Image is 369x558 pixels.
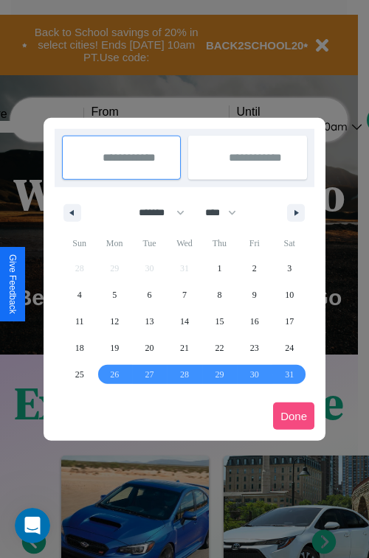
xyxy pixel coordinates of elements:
[62,282,97,308] button: 4
[202,335,237,361] button: 22
[182,282,187,308] span: 7
[75,335,84,361] span: 18
[145,335,154,361] span: 20
[145,361,154,388] span: 27
[180,361,189,388] span: 28
[112,282,117,308] span: 5
[202,282,237,308] button: 8
[237,335,272,361] button: 23
[167,361,201,388] button: 28
[287,255,292,282] span: 3
[272,335,307,361] button: 24
[110,335,119,361] span: 19
[62,335,97,361] button: 18
[132,308,167,335] button: 13
[167,308,201,335] button: 14
[237,361,272,388] button: 30
[237,255,272,282] button: 2
[62,308,97,335] button: 11
[237,231,272,255] span: Fri
[250,361,259,388] span: 30
[273,402,314,430] button: Done
[202,231,237,255] span: Thu
[110,308,119,335] span: 12
[97,231,131,255] span: Mon
[215,335,224,361] span: 22
[167,231,201,255] span: Wed
[167,282,201,308] button: 7
[285,335,294,361] span: 24
[148,282,152,308] span: 6
[285,282,294,308] span: 10
[132,335,167,361] button: 20
[250,335,259,361] span: 23
[272,308,307,335] button: 17
[272,361,307,388] button: 31
[62,231,97,255] span: Sun
[272,255,307,282] button: 3
[75,361,84,388] span: 25
[252,282,257,308] span: 9
[110,361,119,388] span: 26
[132,282,167,308] button: 6
[272,282,307,308] button: 10
[285,308,294,335] span: 17
[202,361,237,388] button: 29
[167,335,201,361] button: 21
[272,231,307,255] span: Sat
[202,255,237,282] button: 1
[250,308,259,335] span: 16
[180,308,189,335] span: 14
[202,308,237,335] button: 15
[252,255,257,282] span: 2
[217,282,221,308] span: 8
[237,282,272,308] button: 9
[75,308,84,335] span: 11
[97,308,131,335] button: 12
[217,255,221,282] span: 1
[215,308,224,335] span: 15
[132,361,167,388] button: 27
[15,508,50,543] iframe: Intercom live chat
[97,361,131,388] button: 26
[237,308,272,335] button: 16
[7,254,18,314] div: Give Feedback
[132,231,167,255] span: Tue
[180,335,189,361] span: 21
[97,335,131,361] button: 19
[285,361,294,388] span: 31
[145,308,154,335] span: 13
[215,361,224,388] span: 29
[97,282,131,308] button: 5
[77,282,82,308] span: 4
[62,361,97,388] button: 25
